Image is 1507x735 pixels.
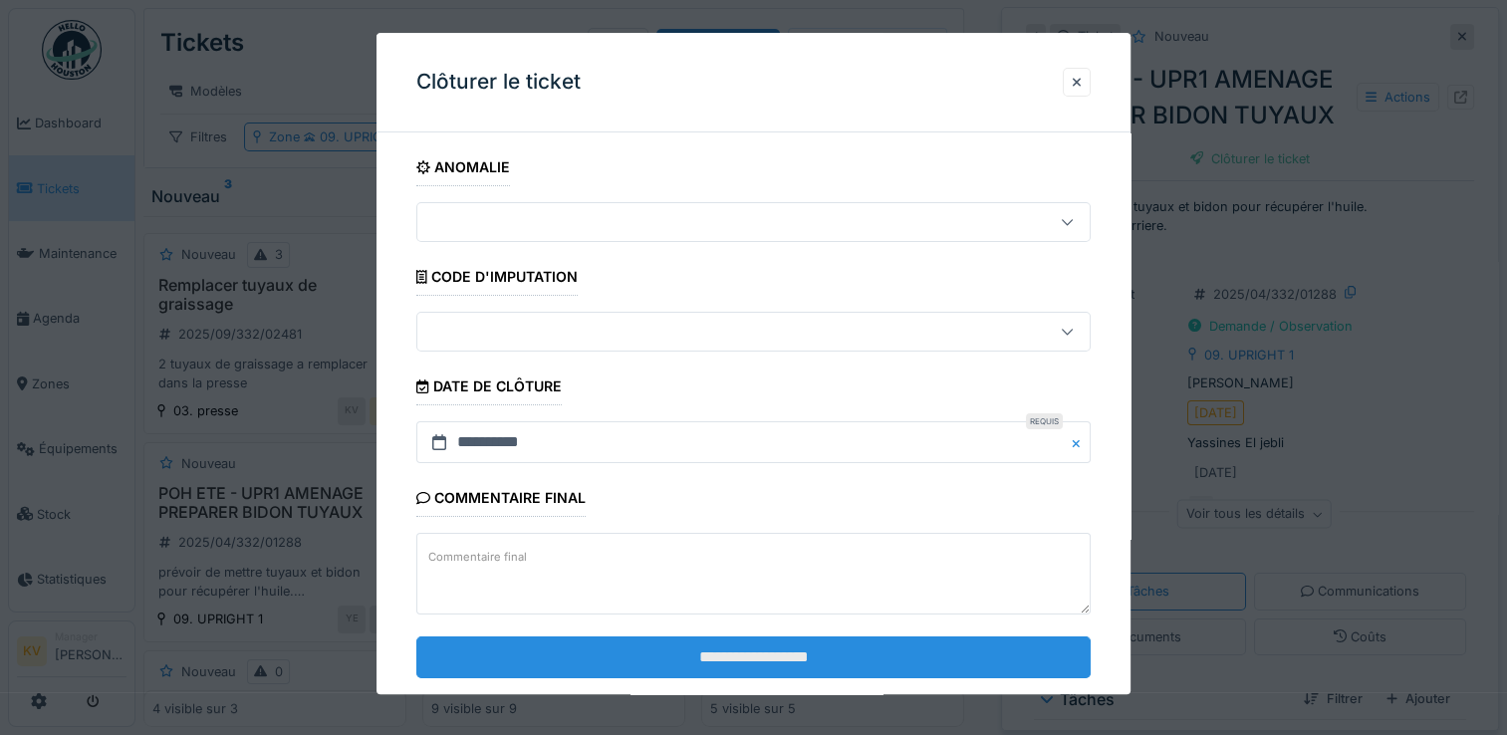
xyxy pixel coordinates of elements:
button: Close [1069,422,1091,464]
h3: Clôturer le ticket [416,70,581,95]
div: Anomalie [416,152,510,186]
div: Date de clôture [416,371,561,405]
label: Commentaire final [424,545,531,570]
div: Commentaire final [416,484,586,518]
div: Requis [1026,414,1063,430]
div: Code d'imputation [416,262,578,296]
